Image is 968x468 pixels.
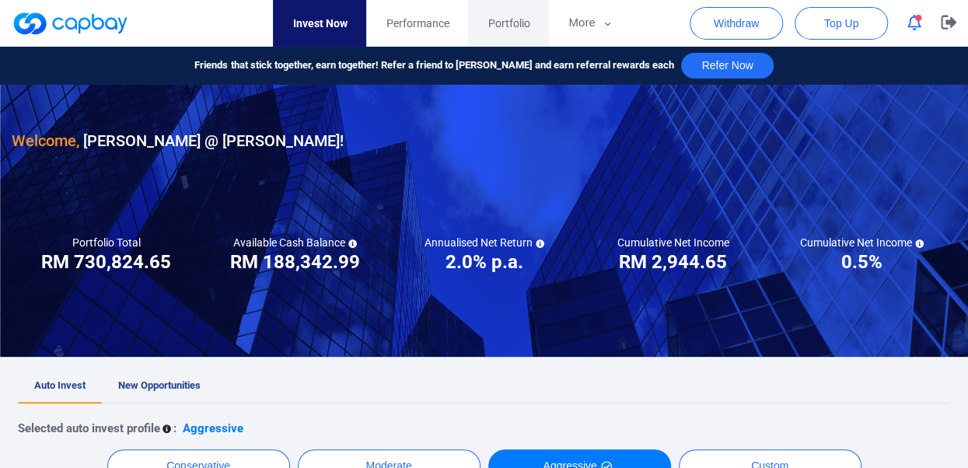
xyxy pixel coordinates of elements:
[34,379,86,391] span: Auto Invest
[690,7,783,40] button: Withdraw
[619,250,727,274] h3: RM 2,944.65
[230,250,360,274] h3: RM 188,342.99
[487,15,529,32] span: Portfolio
[386,15,449,32] span: Performance
[173,419,176,438] p: :
[824,16,858,31] span: Top Up
[446,250,523,274] h3: 2.0% p.a.
[800,236,924,250] h5: Cumulative Net Income
[681,53,773,79] button: Refer Now
[233,236,357,250] h5: Available Cash Balance
[183,419,243,438] p: Aggressive
[12,131,79,150] span: Welcome,
[41,250,171,274] h3: RM 730,824.65
[841,250,882,274] h3: 0.5%
[12,128,344,153] h3: [PERSON_NAME] @ [PERSON_NAME] !
[425,236,544,250] h5: Annualised Net Return
[18,419,160,438] p: Selected auto invest profile
[194,58,673,74] span: Friends that stick together, earn together! Refer a friend to [PERSON_NAME] and earn referral rew...
[118,379,201,391] span: New Opportunities
[617,236,729,250] h5: Cumulative Net Income
[72,236,141,250] h5: Portfolio Total
[795,7,888,40] button: Top Up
